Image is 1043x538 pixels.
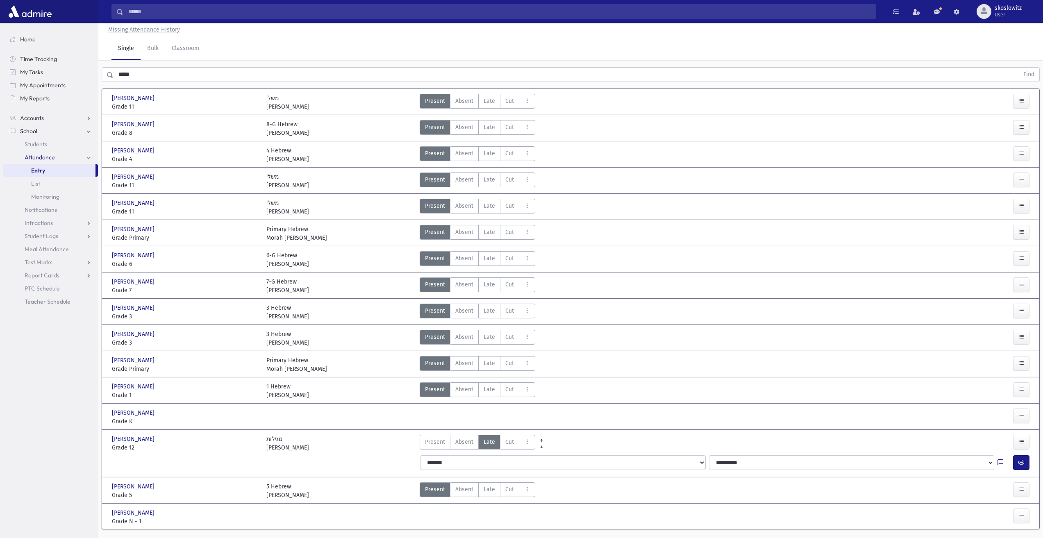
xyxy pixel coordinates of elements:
span: Present [425,306,445,315]
span: Absent [455,306,473,315]
div: AttTypes [420,435,535,452]
span: Report Cards [25,272,59,279]
span: Late [484,149,495,158]
span: Late [484,280,495,289]
a: Meal Attendance [3,243,98,256]
div: AttTypes [420,482,535,499]
span: Absent [455,149,473,158]
span: Grade 11 [112,102,258,111]
span: Absent [455,97,473,105]
input: Search [123,4,876,19]
span: [PERSON_NAME] [112,508,156,517]
span: Absent [455,123,473,132]
span: Late [484,438,495,446]
span: Grade 5 [112,491,258,499]
img: AdmirePro [7,3,54,20]
span: Infractions [25,219,53,227]
span: Present [425,333,445,341]
span: Cut [505,228,514,236]
span: Late [484,385,495,394]
span: [PERSON_NAME] [112,435,156,443]
a: Single [111,37,141,60]
span: Present [425,175,445,184]
div: 4 Hebrew [PERSON_NAME] [266,146,309,163]
a: Classroom [165,37,206,60]
span: Grade N - 1 [112,517,258,526]
span: Grade K [112,417,258,426]
span: Test Marks [25,259,52,266]
a: Entry [3,164,95,177]
div: Primary Hebrew Morah [PERSON_NAME] [266,225,327,242]
span: Grade 7 [112,286,258,295]
div: AttTypes [420,146,535,163]
span: Present [425,359,445,368]
span: Late [484,175,495,184]
span: Cut [505,359,514,368]
a: Monitoring [3,190,98,203]
div: AttTypes [420,199,535,216]
div: 3 Hebrew [PERSON_NAME] [266,330,309,347]
span: User [995,11,1022,18]
span: Late [484,97,495,105]
span: Absent [455,438,473,446]
span: Cut [505,97,514,105]
a: Report Cards [3,269,98,282]
span: School [20,127,37,135]
span: Present [425,485,445,494]
span: Cut [505,254,514,263]
span: Late [484,485,495,494]
span: My Tasks [20,68,43,76]
span: Cut [505,280,514,289]
span: Present [425,228,445,236]
span: [PERSON_NAME] [112,120,156,129]
div: AttTypes [420,356,535,373]
a: Missing Attendance History [105,26,180,33]
span: Absent [455,280,473,289]
button: Find [1018,68,1039,82]
div: AttTypes [420,251,535,268]
span: Grade 11 [112,181,258,190]
span: Cut [505,149,514,158]
span: Absent [455,202,473,210]
div: AttTypes [420,304,535,321]
span: Absent [455,385,473,394]
div: 1 Hebrew [PERSON_NAME] [266,382,309,400]
a: Notifications [3,203,98,216]
span: [PERSON_NAME] [112,482,156,491]
a: List [3,177,98,190]
span: Absent [455,228,473,236]
span: [PERSON_NAME] [112,330,156,338]
a: PTC Schedule [3,282,98,295]
span: Present [425,385,445,394]
span: Notifications [25,206,57,213]
div: AttTypes [420,382,535,400]
span: Late [484,123,495,132]
span: Present [425,280,445,289]
span: Absent [455,333,473,341]
a: Accounts [3,111,98,125]
span: Grade 1 [112,391,258,400]
span: [PERSON_NAME] [112,251,156,260]
span: [PERSON_NAME] [112,277,156,286]
span: Grade Primary [112,234,258,242]
span: Grade Primary [112,365,258,373]
span: [PERSON_NAME] [112,225,156,234]
span: [PERSON_NAME] [112,146,156,155]
a: Bulk [141,37,165,60]
span: Students [25,141,47,148]
a: Test Marks [3,256,98,269]
u: Missing Attendance History [108,26,180,33]
span: Teacher Schedule [25,298,70,305]
span: Present [425,123,445,132]
span: skoslowitz [995,5,1022,11]
div: 3 Hebrew [PERSON_NAME] [266,304,309,321]
a: School [3,125,98,138]
a: Home [3,33,98,46]
a: Student Logs [3,229,98,243]
span: Grade 4 [112,155,258,163]
a: My Appointments [3,79,98,92]
div: AttTypes [420,120,535,137]
span: [PERSON_NAME] [112,94,156,102]
span: Absent [455,254,473,263]
span: Present [425,149,445,158]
